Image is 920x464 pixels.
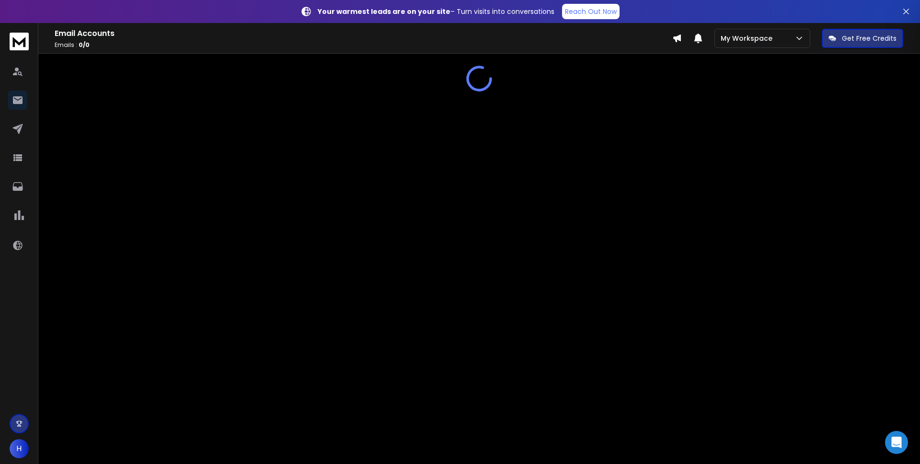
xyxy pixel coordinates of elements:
button: H [10,439,29,458]
strong: Your warmest leads are on your site [318,7,450,16]
button: Get Free Credits [822,29,903,48]
h1: Email Accounts [55,28,672,39]
img: logo [10,33,29,50]
p: My Workspace [721,34,776,43]
p: – Turn visits into conversations [318,7,554,16]
a: Reach Out Now [562,4,620,19]
div: Open Intercom Messenger [885,431,908,454]
span: 0 / 0 [79,41,90,49]
p: Reach Out Now [565,7,617,16]
p: Emails : [55,41,672,49]
p: Get Free Credits [842,34,897,43]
